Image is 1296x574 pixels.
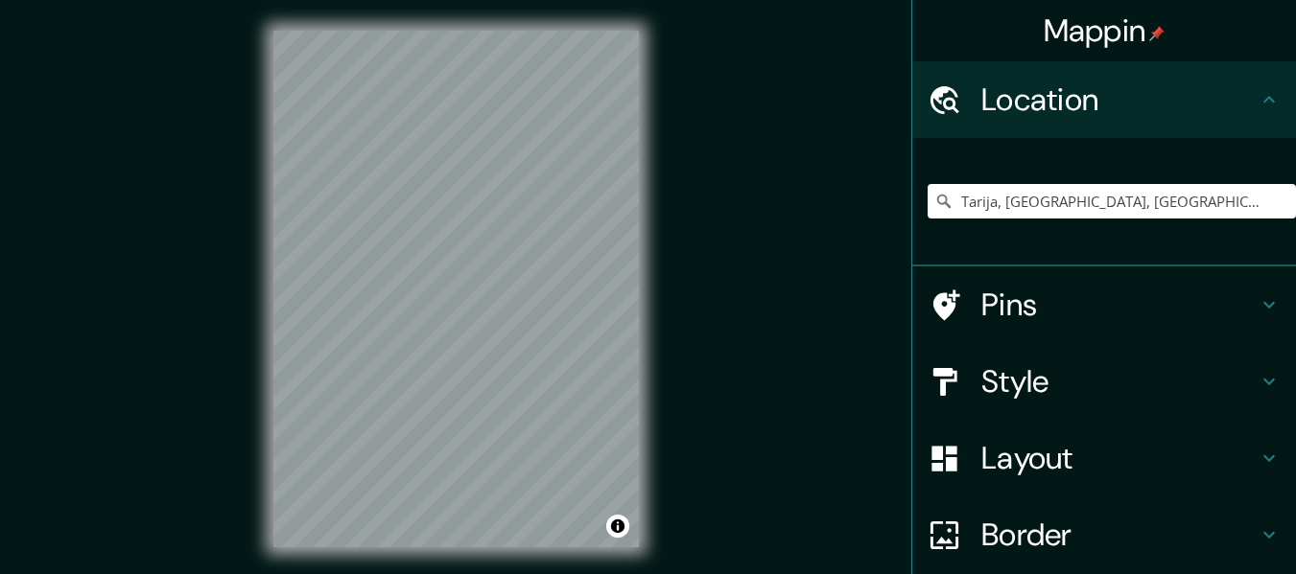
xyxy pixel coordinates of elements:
[273,31,639,547] canvas: Map
[981,439,1258,477] h4: Layout
[981,516,1258,554] h4: Border
[912,420,1296,496] div: Layout
[1149,26,1165,41] img: pin-icon.png
[912,496,1296,573] div: Border
[912,343,1296,420] div: Style
[912,266,1296,343] div: Pins
[928,184,1296,218] input: Pick your city or area
[606,515,629,538] button: Toggle attribution
[981,362,1258,401] h4: Style
[912,61,1296,138] div: Location
[981,80,1258,119] h4: Location
[1044,11,1166,50] h4: Mappin
[981,286,1258,324] h4: Pins
[1125,499,1275,553] iframe: Help widget launcher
